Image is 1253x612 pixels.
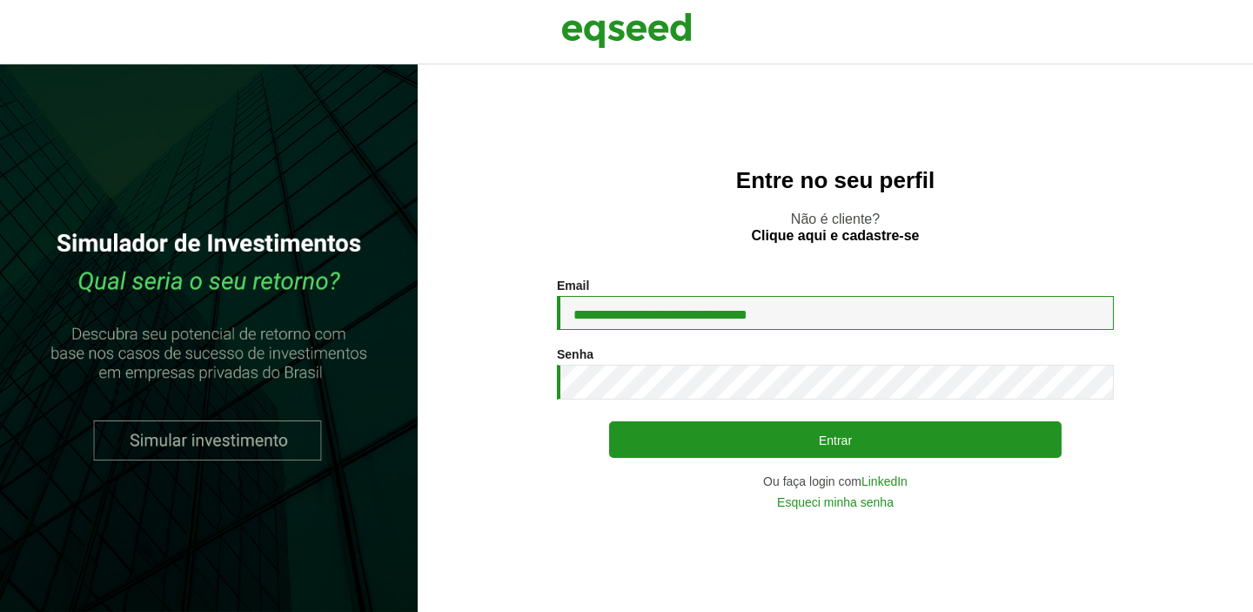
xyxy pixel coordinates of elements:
[557,279,589,292] label: Email
[557,348,593,360] label: Senha
[609,421,1062,458] button: Entrar
[452,168,1218,193] h2: Entre no seu perfil
[452,211,1218,244] p: Não é cliente?
[561,9,692,52] img: EqSeed Logo
[861,475,908,488] a: LinkedIn
[752,229,920,243] a: Clique aqui e cadastre-se
[777,496,894,508] a: Esqueci minha senha
[557,475,1114,488] div: Ou faça login com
